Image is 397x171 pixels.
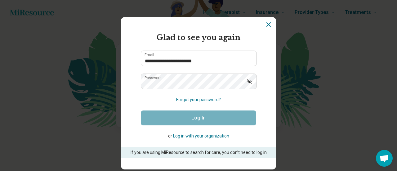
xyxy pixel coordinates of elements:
[141,32,256,43] h2: Glad to see you again
[176,97,221,103] button: Forgot your password?
[243,74,256,88] button: Show password
[265,21,272,28] button: Dismiss
[141,133,256,139] p: or
[145,76,162,80] label: Password
[145,53,154,57] label: Email
[121,17,276,169] section: Login Dialog
[130,149,267,156] p: If you are using MiResource to search for care, you don’t need to log in
[141,110,256,125] button: Log In
[173,133,229,139] button: Log in with your organization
